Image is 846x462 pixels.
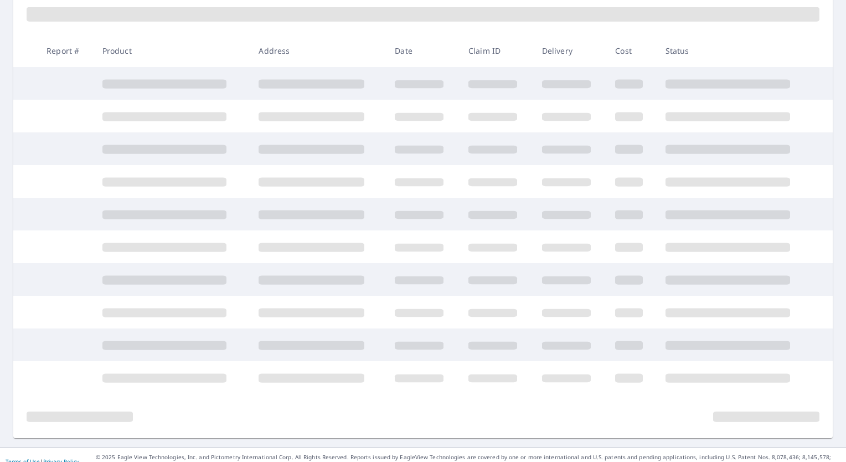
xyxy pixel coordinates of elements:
th: Status [657,34,813,67]
th: Address [250,34,386,67]
th: Report # [38,34,94,67]
th: Date [386,34,460,67]
th: Claim ID [460,34,533,67]
th: Product [94,34,250,67]
th: Delivery [533,34,607,67]
th: Cost [606,34,656,67]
